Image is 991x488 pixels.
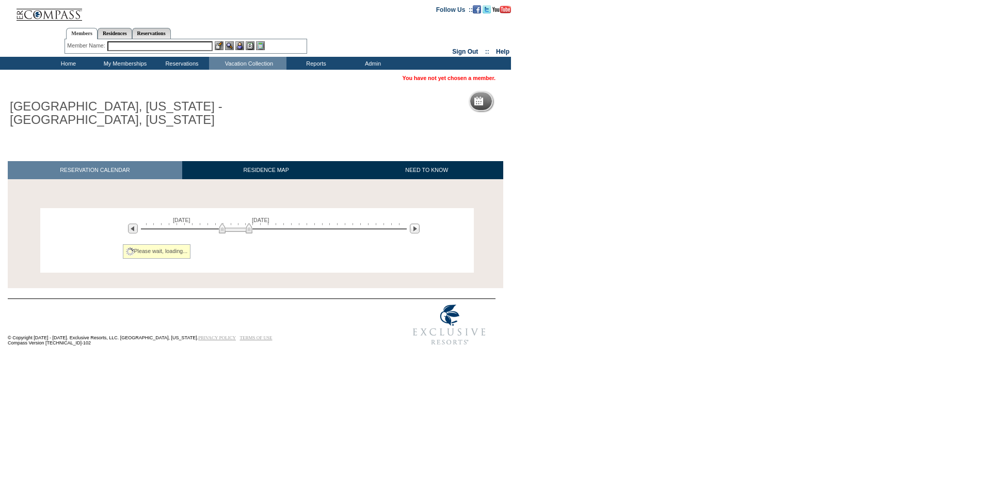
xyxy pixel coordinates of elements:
img: b_edit.gif [215,41,223,50]
a: Follow us on Twitter [483,6,491,12]
td: Follow Us :: [436,5,473,13]
img: Previous [128,224,138,233]
div: Please wait, loading... [123,244,191,259]
a: RESIDENCE MAP [182,161,350,179]
h1: [GEOGRAPHIC_DATA], [US_STATE] - [GEOGRAPHIC_DATA], [US_STATE] [8,98,239,129]
img: spinner2.gif [126,247,134,256]
td: My Memberships [95,57,152,70]
img: Exclusive Resorts [403,299,495,351]
img: b_calculator.gif [256,41,265,50]
td: Reservations [152,57,209,70]
a: Help [496,48,509,55]
a: RESERVATION CALENDAR [8,161,182,179]
td: Home [39,57,95,70]
a: PRIVACY POLICY [198,335,236,340]
a: Reservations [132,28,171,39]
div: Member Name: [67,41,107,50]
a: Residences [98,28,132,39]
span: [DATE] [173,217,190,223]
a: Become our fan on Facebook [473,6,481,12]
img: Next [410,224,420,233]
td: © Copyright [DATE] - [DATE]. Exclusive Resorts, LLC. [GEOGRAPHIC_DATA], [US_STATE]. Compass Versi... [8,300,369,351]
a: Sign Out [452,48,478,55]
td: Vacation Collection [209,57,286,70]
a: Subscribe to our YouTube Channel [492,6,511,12]
img: View [225,41,234,50]
span: :: [485,48,489,55]
img: Subscribe to our YouTube Channel [492,6,511,13]
img: Impersonate [235,41,244,50]
span: You have not yet chosen a member. [403,75,495,81]
span: [DATE] [252,217,269,223]
td: Reports [286,57,343,70]
td: Admin [343,57,400,70]
a: NEED TO KNOW [350,161,503,179]
a: TERMS OF USE [240,335,273,340]
img: Follow us on Twitter [483,5,491,13]
a: Members [66,28,98,39]
img: Become our fan on Facebook [473,5,481,13]
img: Reservations [246,41,254,50]
h5: Reservation Calendar [487,98,566,105]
